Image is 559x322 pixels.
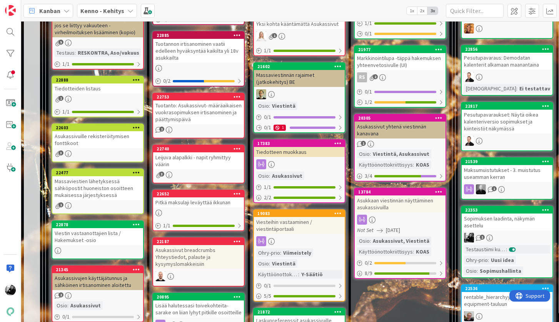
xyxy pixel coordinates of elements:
[355,46,446,70] div: 21977Markkinointilupa -täppä hakemuksen yhteenvetosivulle (UI)
[52,123,144,162] a: 22603Asukassivuille rekisteröitymisen fonttikoot
[256,249,280,257] div: Ohry-prio
[407,7,417,15] span: 1x
[253,139,345,203] a: 17383Tiedotteen muokkausOsio:Asukassivut1/12/2
[464,84,516,93] div: [DEMOGRAPHIC_DATA]
[446,4,504,18] input: Quick Filter...
[281,249,313,257] div: Viimeistely
[365,19,372,27] span: 1 / 1
[269,259,270,268] span: :
[39,6,60,15] span: Kanban
[55,301,67,310] div: Osio
[365,172,372,180] span: 3 / 4
[462,207,552,230] div: 22353Sopimuksen laadinta, näkymän asettelu
[465,103,552,109] div: 22817
[254,140,345,157] div: 17383Tiedotteen muokkaus
[354,188,446,279] a: 13784Asukkaan viestinnän näyttäminen asukassivuillaNot Set[DATE]Osio:Asukassivut, ViestintäKäyttö...
[462,233,552,243] div: KM
[264,183,271,191] span: 1 / 1
[62,313,70,321] span: 0 / 1
[153,32,244,39] div: 22885
[365,88,372,96] span: 0 / 1
[462,158,552,182] div: 21539Maksumuistutukset - 3. muistutus useamman kerran
[52,83,143,93] div: Tiedotteiden listaus
[5,285,16,295] img: KM
[355,46,446,53] div: 21977
[153,221,244,230] div: 1/1
[52,169,143,200] div: 22477Massaviestien lähetyksessä sähköpostit huoneiston osoitteen mukaisessa järjestyksessä
[355,72,446,82] div: RS
[153,32,244,63] div: 22885Tuotannon irtisanominen vaatii edelleen hyväksyntää kaikilta yli 18v asukkailta
[152,237,245,287] a: 22187Asukassivut breadcrumbs Yhteystiedot, palaute ja kysymyslomakkeisiinTM
[254,193,345,202] div: 2/2
[256,270,298,279] div: Käyttöönottokriittisyys
[254,281,345,290] div: 0/1
[464,23,474,33] img: TL
[254,291,345,301] div: 5/5
[153,238,244,269] div: 22187Asukassivut breadcrumbs Yhteystiedot, palaute ja kysymyslomakkeisiin
[52,6,144,70] a: Estetään laskun tai tavoitteen poisto, jos se liittyy vakuuteen - virheilmoituksen lisääminen (ko...
[52,76,144,117] a: 22888Tiedotteiden listaus1/1
[274,125,286,131] div: 1
[159,127,164,132] span: 1
[52,131,143,148] div: Asukassivuille rekisteröitymisen fonttikoot
[254,112,345,122] div: 0/1
[414,247,431,256] div: KOAS
[52,220,144,259] a: 22878Viestin vastaanottajien lista / Hakemukset -osio
[153,152,244,169] div: Leijuva alapalkki - napit ryhmittyy väärin
[254,140,345,147] div: 17383
[461,102,553,151] a: 22817Pesutupavaraukset: Näytä oikea kalenteriversio sopimukset ja kiinteistöt näkymässäVP
[427,7,438,15] span: 3x
[153,145,244,169] div: 22740Leijuva alapalkki - napit ryhmittyy väärin
[462,311,552,321] div: JH
[153,245,244,269] div: Asukassivut breadcrumbs Yhteystiedot, palaute ja kysymyslomakkeisiin
[462,103,552,110] div: 22817
[357,247,413,256] div: Käyttöönottokriittisyys
[355,97,446,107] div: 1/2
[462,184,552,194] div: MV
[153,300,244,317] div: Lisää halutessasi toivekohteita- sarake on liian lyhyt pitkille osoitteille
[52,169,144,214] a: 22477Massaviestien lähetyksessä sähköpostit huoneiston osoitteen mukaisessa järjestyksessä
[254,63,345,70] div: 21602
[76,48,141,57] div: RESKONTRA, Aso/vakuus
[355,171,446,181] div: 3/4
[52,169,143,176] div: 22477
[371,237,431,245] div: Asukassivut, Viestintä
[52,273,143,290] div: Asukassivujen käyttäjätunnus ja sähköinen irtisanominen aloitettu
[157,191,244,197] div: 22652
[465,159,552,164] div: 21539
[355,195,446,212] div: Asukkaan viestinnän näyttäminen asukassivuilla
[254,210,345,217] div: 19083
[157,239,244,244] div: 22187
[476,184,486,194] img: MV
[462,136,552,146] div: VP
[5,306,16,317] img: avatar
[492,186,497,191] span: 1
[153,190,244,207] div: 22652Pitkä maksulaji leväyttää ikkunan
[153,76,244,86] div: 0/2
[462,165,552,182] div: Maksumuistutukset - 3. muistutus useamman kerran
[462,158,552,165] div: 21539
[52,221,143,228] div: 22878
[153,294,244,300] div: 20895
[358,47,446,52] div: 21977
[462,46,552,53] div: 22856
[163,222,170,230] span: 1 / 1
[58,150,63,155] span: 3
[56,170,143,175] div: 22477
[269,172,270,180] span: :
[52,59,143,69] div: 1/1
[357,150,370,158] div: Osio
[153,93,244,100] div: 22753
[254,89,345,99] div: ML
[52,228,143,245] div: Viestin vastaanottajien lista / Hakemukset -osio
[299,270,325,279] div: Y-Säätiö
[254,147,345,157] div: Tiedotteen muokkaus
[58,292,63,297] span: 2
[464,136,474,146] img: VP
[58,202,63,207] span: 1
[253,11,345,56] a: Yksi kohta kääntämättä AsukassivutSL1/1
[461,157,553,200] a: 21539Maksumuistutukset - 3. muistutus useamman kerranMV
[152,145,245,184] a: 22740Leijuva alapalkki - napit ryhmittyy väärin
[462,103,552,133] div: 22817Pesutupavaraukset: Näytä oikea kalenteriversio sopimukset ja kiinteistöt näkymässä
[157,294,244,300] div: 20895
